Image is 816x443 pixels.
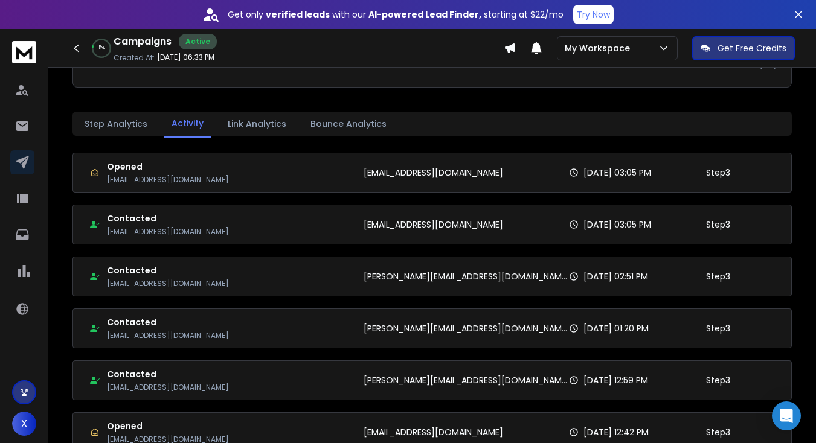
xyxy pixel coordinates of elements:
p: [EMAIL_ADDRESS][DOMAIN_NAME] [364,426,503,438]
p: [EMAIL_ADDRESS][DOMAIN_NAME] [107,331,229,340]
p: [EMAIL_ADDRESS][DOMAIN_NAME] [107,383,229,392]
button: Try Now [573,5,614,24]
h1: Contacted [107,368,229,380]
button: X [12,412,36,436]
p: Step 3 [706,167,730,179]
button: Get Free Credits [692,36,795,60]
h1: Contacted [107,264,229,276]
p: [DATE] 02:51 PM [583,270,648,282]
p: [EMAIL_ADDRESS][DOMAIN_NAME] [107,227,229,237]
p: Step 3 [706,270,730,282]
h1: Opened [107,420,229,432]
p: [PERSON_NAME][EMAIL_ADDRESS][DOMAIN_NAME] [364,270,569,282]
p: [PERSON_NAME][EMAIL_ADDRESS][DOMAIN_NAME] [364,374,569,386]
h1: Contacted [107,212,229,225]
div: Active [179,34,217,49]
p: [DATE] 03:05 PM [583,167,651,179]
p: Try Now [577,8,610,21]
p: Get only with our starting at $22/mo [228,8,564,21]
p: Created At: [114,53,155,63]
p: [DATE] 12:42 PM [583,426,649,438]
h1: Contacted [107,316,229,328]
p: My Workspace [565,42,635,54]
p: Step 3 [706,322,730,334]
p: [EMAIL_ADDRESS][DOMAIN_NAME] [364,218,503,231]
p: Step 3 [706,374,730,386]
p: [PERSON_NAME][EMAIL_ADDRESS][DOMAIN_NAME] [364,322,569,334]
p: [DATE] 12:59 PM [583,374,648,386]
p: [DATE] 01:20 PM [583,322,649,334]
h1: Campaigns [114,34,172,49]
p: [DATE] 06:33 PM [157,53,214,62]
button: Activity [164,110,211,138]
img: logo [12,41,36,63]
p: [EMAIL_ADDRESS][DOMAIN_NAME] [107,175,229,185]
strong: verified leads [266,8,330,21]
h1: Opened [107,161,229,173]
p: [EMAIL_ADDRESS][DOMAIN_NAME] [107,279,229,288]
div: Open Intercom Messenger [772,401,801,430]
p: [DATE] 03:05 PM [583,218,651,231]
p: Step 3 [706,218,730,231]
button: Step Analytics [77,110,155,137]
p: [EMAIL_ADDRESS][DOMAIN_NAME] [364,167,503,179]
p: Get Free Credits [718,42,786,54]
button: Link Analytics [220,110,294,137]
p: Step 3 [706,426,730,438]
p: 5 % [98,45,105,52]
button: Bounce Analytics [303,110,394,137]
strong: AI-powered Lead Finder, [368,8,481,21]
